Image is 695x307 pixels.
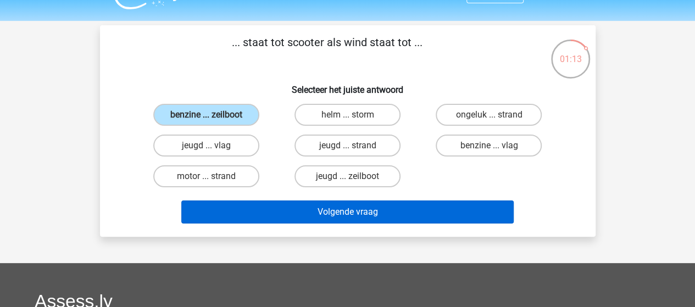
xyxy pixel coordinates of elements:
label: ongeluk ... strand [436,104,542,126]
label: jeugd ... zeilboot [294,165,401,187]
div: 01:13 [550,38,591,66]
p: ... staat tot scooter als wind staat tot ... [118,34,537,67]
button: Volgende vraag [181,200,514,224]
label: jeugd ... strand [294,135,401,157]
h6: Selecteer het juiste antwoord [118,76,578,95]
label: benzine ... zeilboot [153,104,259,126]
label: motor ... strand [153,165,259,187]
label: helm ... storm [294,104,401,126]
label: jeugd ... vlag [153,135,259,157]
label: benzine ... vlag [436,135,542,157]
